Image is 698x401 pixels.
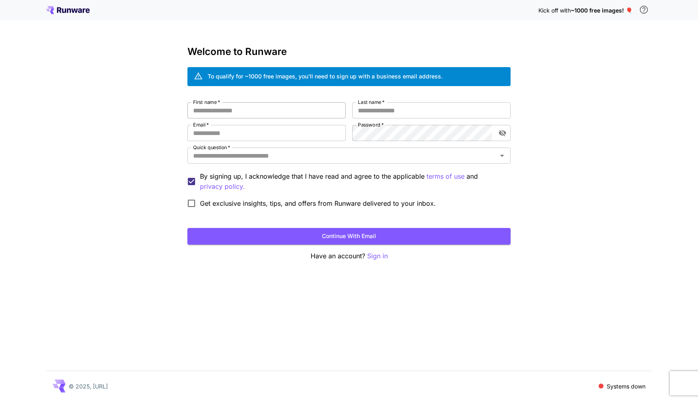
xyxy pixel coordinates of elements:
[495,126,510,140] button: toggle password visibility
[193,99,220,106] label: First name
[187,251,511,261] p: Have an account?
[427,171,465,182] button: By signing up, I acknowledge that I have read and agree to the applicable and privacy policy.
[193,121,209,128] label: Email
[496,150,508,161] button: Open
[187,46,511,57] h3: Welcome to Runware
[69,382,108,390] p: © 2025, [URL]
[200,171,504,192] p: By signing up, I acknowledge that I have read and agree to the applicable and
[200,182,245,192] button: By signing up, I acknowledge that I have read and agree to the applicable terms of use and
[358,99,385,106] label: Last name
[193,144,230,151] label: Quick question
[358,121,384,128] label: Password
[200,182,245,192] p: privacy policy.
[427,171,465,182] p: terms of use
[367,251,388,261] button: Sign in
[538,7,571,14] span: Kick off with
[607,382,645,390] p: Systems down
[187,228,511,245] button: Continue with email
[571,7,633,14] span: ~1000 free images! 🎈
[208,72,443,80] div: To qualify for ~1000 free images, you’ll need to sign up with a business email address.
[200,198,436,208] span: Get exclusive insights, tips, and offers from Runware delivered to your inbox.
[636,2,652,18] button: In order to qualify for free credit, you need to sign up with a business email address and click ...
